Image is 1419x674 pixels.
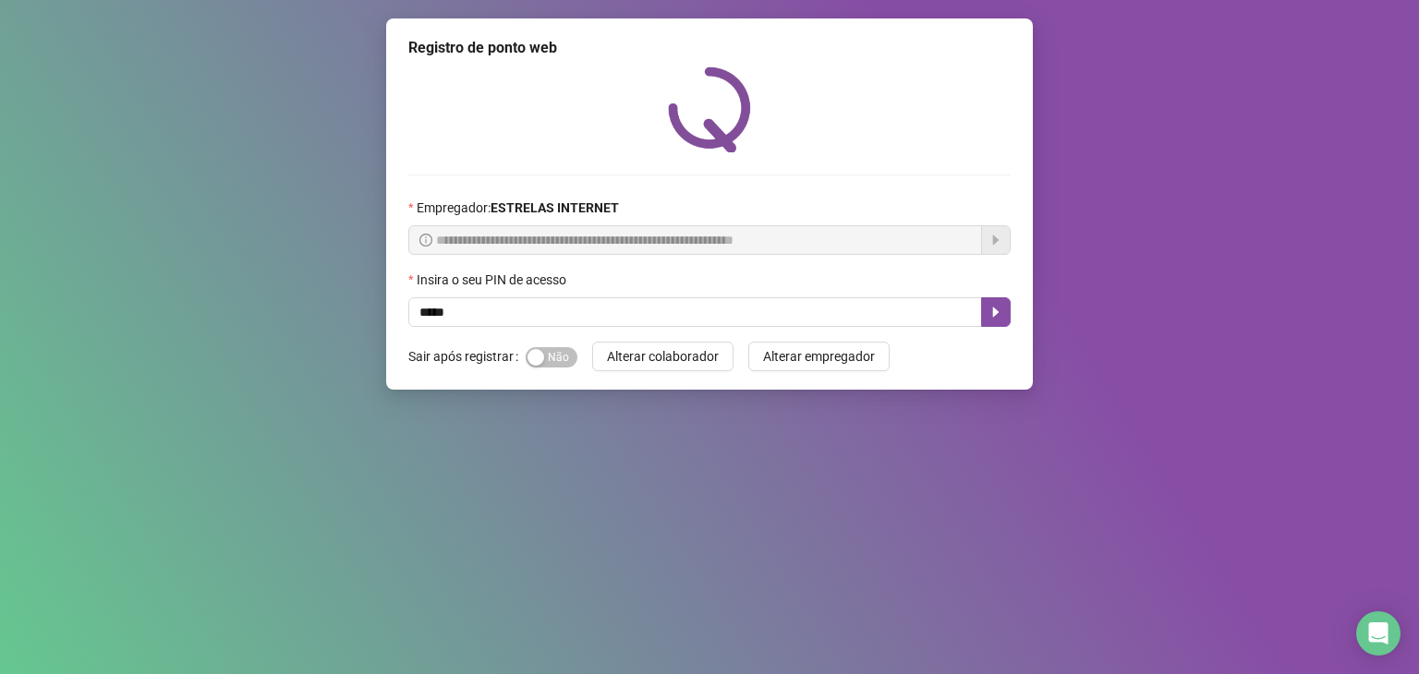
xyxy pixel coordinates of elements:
button: Alterar colaborador [592,342,734,371]
label: Insira o seu PIN de acesso [408,270,578,290]
div: Open Intercom Messenger [1356,611,1401,656]
span: Empregador : [417,198,619,218]
strong: ESTRELAS INTERNET [491,200,619,215]
span: info-circle [419,234,432,247]
span: Alterar colaborador [607,346,719,367]
img: QRPoint [668,66,751,152]
label: Sair após registrar [408,342,526,371]
span: Alterar empregador [763,346,875,367]
div: Registro de ponto web [408,37,1011,59]
span: caret-right [988,305,1003,319]
button: Alterar empregador [748,342,890,371]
